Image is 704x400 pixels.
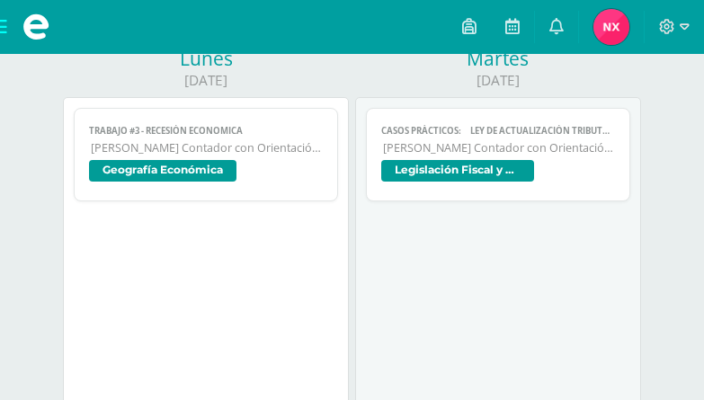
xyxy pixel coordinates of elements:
[355,71,641,90] div: [DATE]
[89,125,323,137] span: TRABAJO #3 - RECESIÓN ECONOMICA
[593,9,629,45] img: c19c4068141e8cbf06dc7f04dc57d6c3.png
[74,108,338,201] a: TRABAJO #3 - RECESIÓN ECONOMICA[PERSON_NAME] Contador con Orientación en ComputaciónGeografía Eco...
[355,46,641,71] div: Martes
[383,140,615,156] span: [PERSON_NAME] Contador con Orientación en Computación
[63,71,349,90] div: [DATE]
[366,108,630,201] a: Casos prácticos:  Ley de actualización tributaria.  Ley del IVA.[PERSON_NAME] Contador con Orie...
[91,140,323,156] span: [PERSON_NAME] Contador con Orientación en Computación
[381,160,534,182] span: Legislación Fiscal y Aduanal
[63,46,349,71] div: Lunes
[381,125,615,137] span: Casos prácticos:  Ley de actualización tributaria.  Ley del IVA.
[89,160,236,182] span: Geografía Económica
